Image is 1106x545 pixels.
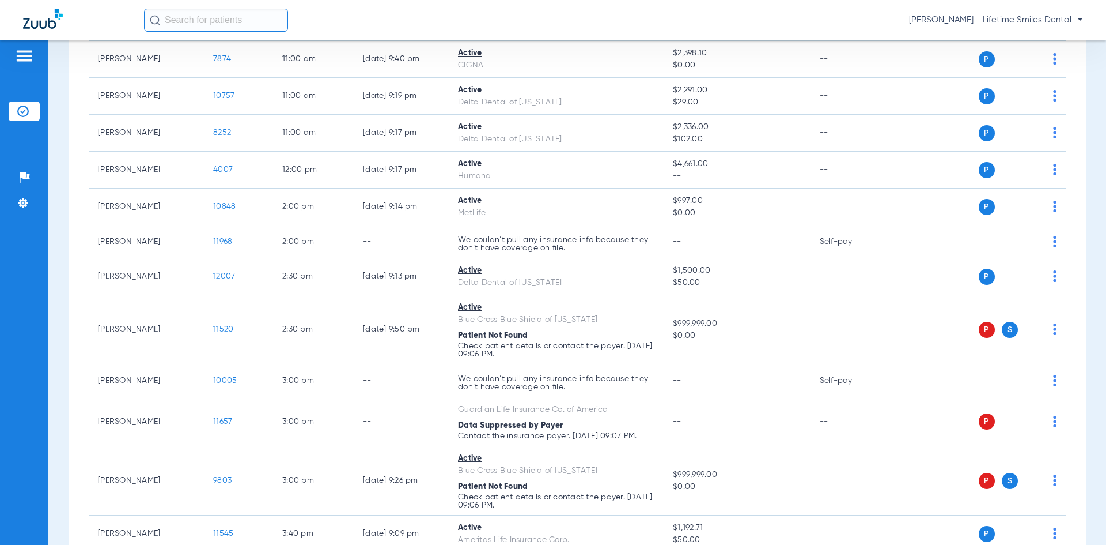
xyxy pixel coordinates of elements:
td: -- [810,41,888,78]
td: [PERSON_NAME] [89,225,204,258]
input: Search for patients [144,9,288,32]
td: [PERSON_NAME] [89,258,204,295]
span: 11545 [213,529,233,538]
span: -- [673,238,681,246]
div: Active [458,195,654,207]
span: 10757 [213,92,234,100]
td: [DATE] 9:17 PM [354,115,449,152]
span: $50.00 [673,277,801,289]
p: Check patient details or contact the payer. [DATE] 09:06 PM. [458,493,654,509]
img: Zuub Logo [23,9,63,29]
span: 11520 [213,325,233,333]
span: S [1002,473,1018,489]
span: P [979,125,995,141]
span: Patient Not Found [458,332,528,340]
div: CIGNA [458,59,654,72]
div: Active [458,158,654,170]
img: group-dot-blue.svg [1053,528,1056,539]
span: P [979,199,995,215]
td: 12:00 PM [273,152,354,189]
span: P [979,526,995,542]
td: -- [810,115,888,152]
td: -- [810,446,888,516]
div: Active [458,84,654,96]
span: -- [673,170,801,182]
span: $999,999.00 [673,318,801,330]
span: 11968 [213,238,232,246]
span: -- [673,418,681,426]
span: P [979,414,995,430]
span: 10848 [213,202,236,211]
td: [PERSON_NAME] [89,152,204,189]
img: group-dot-blue.svg [1053,90,1056,102]
span: $0.00 [673,330,801,342]
img: hamburger-icon [15,49,33,63]
span: P [979,269,995,285]
span: P [979,473,995,489]
span: -- [673,377,681,385]
p: We couldn’t pull any insurance info because they don’t have coverage on file. [458,236,654,252]
td: [DATE] 9:50 PM [354,295,449,364]
img: group-dot-blue.svg [1053,475,1056,486]
div: MetLife [458,207,654,219]
span: $2,398.10 [673,47,801,59]
div: Active [458,121,654,133]
div: Blue Cross Blue Shield of [US_STATE] [458,314,654,326]
td: [PERSON_NAME] [89,41,204,78]
td: [DATE] 9:13 PM [354,258,449,295]
td: [PERSON_NAME] [89,115,204,152]
span: P [979,322,995,338]
td: [DATE] 9:26 PM [354,446,449,516]
span: $1,192.71 [673,522,801,534]
img: group-dot-blue.svg [1053,270,1056,282]
span: $1,500.00 [673,265,801,277]
td: -- [354,397,449,446]
span: $0.00 [673,207,801,219]
span: [PERSON_NAME] - Lifetime Smiles Dental [909,14,1083,26]
div: Active [458,522,654,534]
td: [PERSON_NAME] [89,397,204,446]
img: group-dot-blue.svg [1053,375,1056,386]
td: [PERSON_NAME] [89,78,204,115]
img: group-dot-blue.svg [1053,236,1056,247]
div: Delta Dental of [US_STATE] [458,96,654,108]
td: [PERSON_NAME] [89,189,204,225]
p: We couldn’t pull any insurance info because they don’t have coverage on file. [458,375,654,391]
img: group-dot-blue.svg [1053,53,1056,65]
td: [PERSON_NAME] [89,446,204,516]
td: -- [810,258,888,295]
td: 3:00 PM [273,364,354,397]
span: 9803 [213,476,232,484]
img: group-dot-blue.svg [1053,201,1056,212]
td: 2:30 PM [273,258,354,295]
div: Delta Dental of [US_STATE] [458,277,654,289]
img: Search Icon [150,15,160,25]
td: -- [810,78,888,115]
td: [DATE] 9:40 PM [354,41,449,78]
td: [DATE] 9:14 PM [354,189,449,225]
div: Active [458,302,654,314]
img: group-dot-blue.svg [1053,164,1056,175]
span: P [979,162,995,178]
img: group-dot-blue.svg [1053,416,1056,427]
td: 2:00 PM [273,189,354,225]
span: 11657 [213,418,232,426]
span: $4,661.00 [673,158,801,170]
td: 3:00 PM [273,397,354,446]
td: -- [810,152,888,189]
span: 4007 [213,166,233,174]
div: Active [458,47,654,59]
td: 3:00 PM [273,446,354,516]
td: 11:00 AM [273,41,354,78]
div: Active [458,265,654,277]
span: 12007 [213,272,235,280]
td: 2:00 PM [273,225,354,258]
td: Self-pay [810,364,888,397]
span: P [979,88,995,104]
td: 11:00 AM [273,115,354,152]
img: group-dot-blue.svg [1053,127,1056,138]
p: Check patient details or contact the payer. [DATE] 09:06 PM. [458,342,654,358]
td: -- [810,397,888,446]
div: Blue Cross Blue Shield of [US_STATE] [458,465,654,477]
div: Humana [458,170,654,182]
